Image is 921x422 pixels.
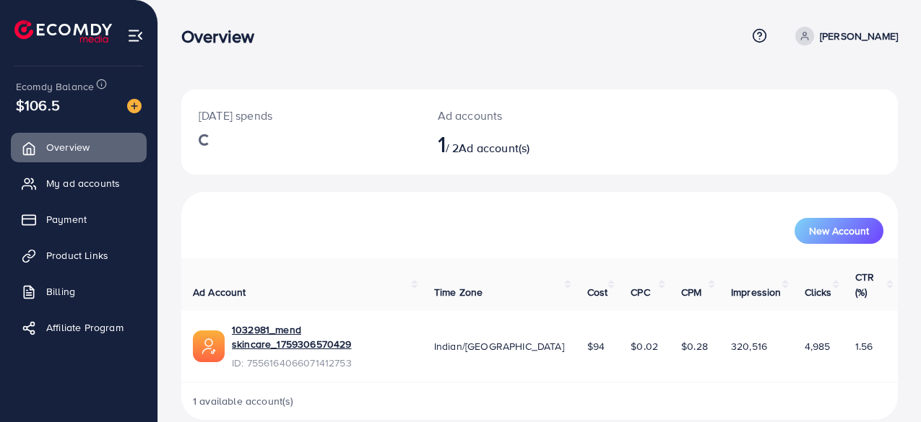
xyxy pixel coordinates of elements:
[46,284,75,299] span: Billing
[232,322,411,352] a: 1032981_mend skincare_1759306570429
[434,339,564,353] span: Indian/[GEOGRAPHIC_DATA]
[438,130,582,157] h2: / 2
[11,205,147,234] a: Payment
[438,107,582,124] p: Ad accounts
[855,339,873,353] span: 1.56
[587,339,605,353] span: $94
[587,285,608,299] span: Cost
[11,313,147,342] a: Affiliate Program
[16,79,94,94] span: Ecomdy Balance
[790,27,898,45] a: [PERSON_NAME]
[795,218,883,244] button: New Account
[731,339,767,353] span: 320,516
[46,248,108,263] span: Product Links
[438,127,446,160] span: 1
[681,285,701,299] span: CPM
[232,356,411,370] span: ID: 7556164066071412753
[11,277,147,306] a: Billing
[181,26,266,47] h3: Overview
[14,20,112,43] img: logo
[11,133,147,162] a: Overview
[46,320,124,335] span: Affiliate Program
[434,285,483,299] span: Time Zone
[809,226,869,236] span: New Account
[731,285,782,299] span: Impression
[805,339,831,353] span: 4,985
[855,270,874,299] span: CTR (%)
[805,285,832,299] span: Clicks
[16,94,60,115] span: $106.5
[11,241,147,270] a: Product Links
[631,285,649,299] span: CPC
[127,27,144,44] img: menu
[631,339,658,353] span: $0.02
[46,212,87,227] span: Payment
[11,169,147,198] a: My ad accounts
[193,330,225,362] img: ic-ads-acc.e4c84228.svg
[820,27,898,45] p: [PERSON_NAME]
[459,140,529,156] span: Ad account(s)
[127,99,142,113] img: image
[46,140,90,154] span: Overview
[46,176,120,190] span: My ad accounts
[193,394,294,408] span: 1 available account(s)
[193,285,246,299] span: Ad Account
[681,339,708,353] span: $0.28
[199,107,403,124] p: [DATE] spends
